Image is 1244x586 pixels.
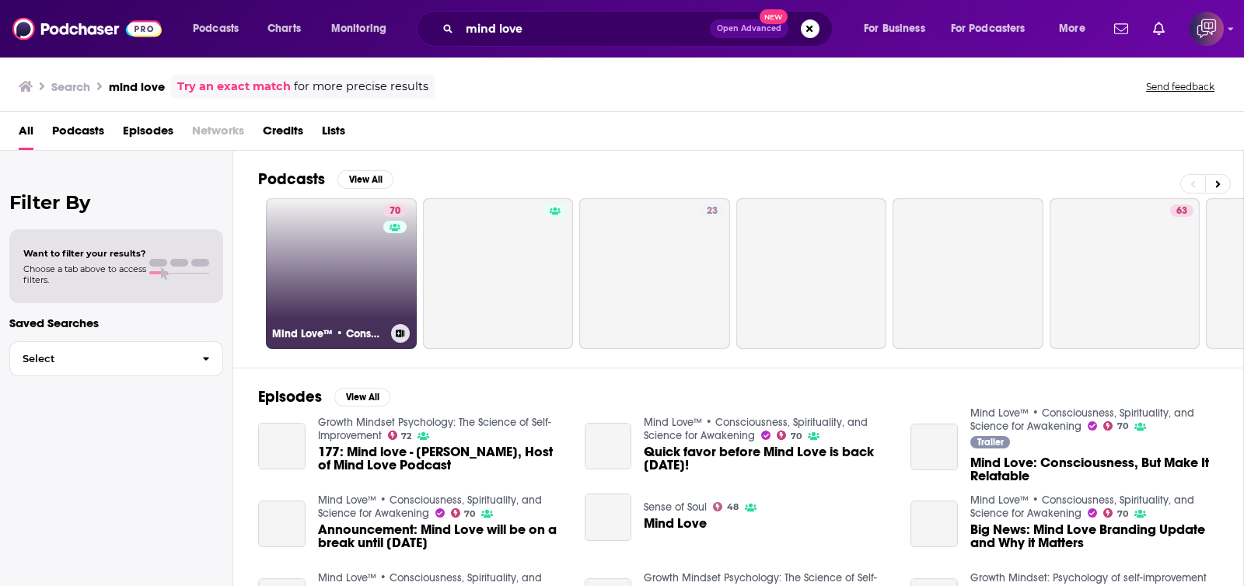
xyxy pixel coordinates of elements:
button: Show profile menu [1190,12,1224,46]
h3: Search [51,79,90,94]
button: open menu [320,16,407,41]
span: Announcement: Mind Love will be on a break until [DATE] [318,523,566,549]
a: Mind Love [585,494,632,541]
span: Logged in as corioliscompany [1190,12,1224,46]
span: Networks [192,118,244,150]
a: 70 [451,508,476,518]
a: 63 [1050,198,1200,349]
span: 23 [707,204,718,219]
a: EpisodesView All [258,387,390,406]
a: Podcasts [52,118,104,150]
a: Announcement: Mind Love will be on a break until Jan 18 [258,501,306,548]
a: Credits [263,118,303,150]
span: Open Advanced [717,25,781,33]
span: Select [10,354,190,364]
span: Quick favor before Mind Love is back [DATE]! [644,445,892,472]
span: For Podcasters [951,18,1026,40]
span: New [760,9,788,24]
a: Show notifications dropdown [1147,16,1171,42]
a: 177: Mind love - Melissa Monte, Host of Mind Love Podcast [258,423,306,470]
button: Open AdvancedNew [710,19,788,38]
button: open menu [853,16,945,41]
a: 23 [579,198,730,349]
a: Quick favor before Mind Love is back tomorrow! [644,445,892,472]
a: Show notifications dropdown [1108,16,1134,42]
a: 70 [1103,508,1128,518]
a: Growth Mindset: Psychology of self-improvement [970,571,1207,584]
a: 72 [388,431,412,440]
button: open menu [941,16,1048,41]
span: 70 [390,204,400,219]
a: Try an exact match [177,78,291,96]
p: Saved Searches [9,316,223,330]
a: PodcastsView All [258,169,393,189]
input: Search podcasts, credits, & more... [460,16,710,41]
a: Quick favor before Mind Love is back tomorrow! [585,423,632,470]
h3: mind love [109,79,165,94]
a: 23 [701,204,724,217]
a: Big News: Mind Love Branding Update and Why it Matters [970,523,1218,549]
a: Mind Love™ • Consciousness, Spirituality, and Science for Awakening [318,494,542,520]
span: Charts [267,18,301,40]
a: 70 [383,204,407,217]
button: Select [9,341,223,376]
span: 70 [1117,423,1128,430]
h2: Episodes [258,387,322,406]
a: Mind Love: Consciousness, But Make It Relatable [910,424,958,471]
a: Mind Love™ • Consciousness, Spirituality, and Science for Awakening [644,416,868,442]
h2: Filter By [9,191,223,214]
a: Lists [322,118,345,150]
span: For Business [864,18,925,40]
a: 177: Mind love - Melissa Monte, Host of Mind Love Podcast [318,445,566,472]
img: User Profile [1190,12,1224,46]
h3: Mind Love™ • Consciousness, Spirituality, and Science for Awakening [272,327,385,340]
a: Mind Love: Consciousness, But Make It Relatable [970,456,1218,483]
a: Sense of Soul [644,501,707,514]
a: 70 [1103,421,1128,431]
span: Want to filter your results? [23,248,146,259]
h2: Podcasts [258,169,325,189]
div: Search podcasts, credits, & more... [432,11,847,47]
span: 177: Mind love - [PERSON_NAME], Host of Mind Love Podcast [318,445,566,472]
span: More [1059,18,1085,40]
span: 72 [401,433,411,440]
span: for more precise results [294,78,428,96]
a: 63 [1170,204,1193,217]
a: Growth Mindset Psychology: The Science of Self-Improvement [318,416,551,442]
button: open menu [1048,16,1105,41]
a: Mind Love™ • Consciousness, Spirituality, and Science for Awakening [970,406,1194,433]
a: Charts [257,16,310,41]
span: 70 [791,433,802,440]
a: 48 [713,502,739,511]
span: 70 [1117,511,1128,518]
span: Monitoring [331,18,386,40]
span: Choose a tab above to access filters. [23,263,146,285]
button: View All [334,388,390,406]
span: Trailer [977,438,1004,447]
a: 70 [777,431,802,440]
span: 63 [1176,204,1187,219]
span: 48 [727,504,739,511]
a: 70Mind Love™ • Consciousness, Spirituality, and Science for Awakening [266,198,417,349]
button: Send feedback [1141,80,1219,93]
a: Big News: Mind Love Branding Update and Why it Matters [910,501,958,548]
span: 70 [464,511,475,518]
button: View All [337,170,393,189]
a: Mind Love [644,517,707,530]
span: Podcasts [193,18,239,40]
a: Announcement: Mind Love will be on a break until Jan 18 [318,523,566,549]
a: Episodes [123,118,173,150]
button: open menu [182,16,259,41]
a: Mind Love™ • Consciousness, Spirituality, and Science for Awakening [970,494,1194,520]
a: All [19,118,33,150]
img: Podchaser - Follow, Share and Rate Podcasts [12,14,162,44]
